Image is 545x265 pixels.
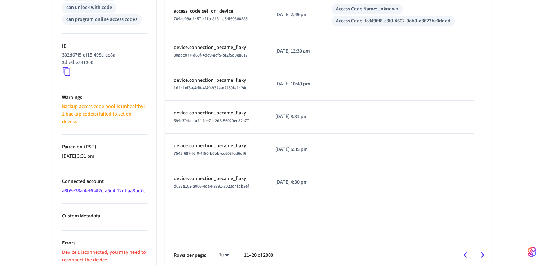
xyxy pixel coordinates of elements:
span: 704ae08a-1457-4f1b-8131-c54f69380585 [174,16,248,22]
p: Custom Metadata [62,212,148,220]
a: a8b5e38a-4ef6-4f2e-a5d4-12dffaa8bc7c [62,187,145,194]
button: Go to previous page [457,247,474,264]
button: Go to next page [474,247,491,264]
p: [DATE] 12:30 am [275,48,314,55]
p: Rows per page: [174,252,207,259]
span: 7545f687-f6f0-4f50-b0bb-cc608fcd6df6 [174,151,246,157]
p: [DATE] 2:49 pm [275,11,314,19]
p: Paired on [62,143,148,151]
p: Errors [62,239,148,247]
span: d037e103-a006-4da4-8391-3023d4fbb8ef [174,183,249,189]
p: [DATE] 6:35 pm [275,146,314,153]
p: [DATE] 8:31 pm [275,113,314,121]
p: 302d67f5-df15-498e-ae8a-3db6be5413e0 [62,51,145,67]
span: 1d1c1ef8-e4d8-4f49-932a-e2259fe1c24d [174,85,248,91]
span: 90abc077-d69f-4dc9-acf5-bf2f5d0e8817 [174,52,248,58]
p: Device Disconnected, you may need to reconnect the device. [62,249,148,264]
p: device.connection_became_flaky [174,175,258,183]
div: Access Code Name: Unknown [336,5,398,13]
p: Warnings [62,94,148,102]
img: SeamLogoGradient.69752ec5.svg [528,246,536,258]
p: 11–20 of 2000 [244,252,273,259]
p: device.connection_became_flaky [174,109,258,117]
span: 594e79da-1a4f-4ee7-b2d8-56029ec32a77 [174,118,249,124]
p: [DATE] 4:30 pm [275,179,314,186]
p: [DATE] 3:31 pm [62,153,148,160]
p: [DATE] 10:49 pm [275,80,314,88]
p: Connected account [62,178,148,185]
p: access_code.set_on_device [174,8,258,15]
p: device.connection_became_flaky [174,142,258,150]
span: ( PST ) [83,143,96,151]
p: ID [62,42,148,50]
div: can program online access codes [66,16,137,23]
div: Access Code: fc8496f8-c3f0-4602-9ab9-a3623bc0dddd [336,17,451,25]
div: 10 [215,250,232,260]
p: device.connection_became_flaky [174,44,258,51]
p: device.connection_became_flaky [174,77,258,84]
p: Backup access code pool is unhealthy: 1 backup code(s) failed to set on device. [62,103,148,126]
div: can unlock with code [66,4,112,12]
